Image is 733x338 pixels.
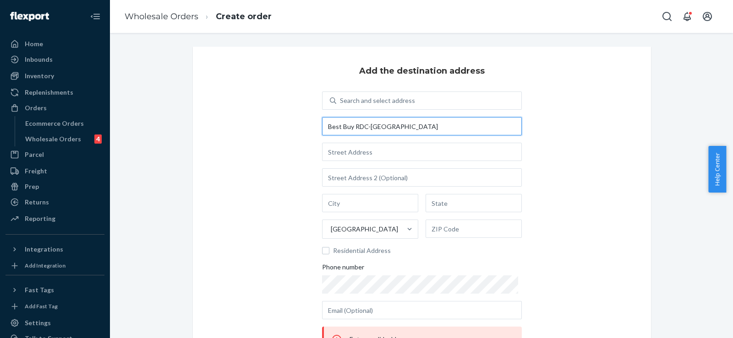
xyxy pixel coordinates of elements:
[5,195,104,209] a: Returns
[678,7,696,26] button: Open notifications
[25,302,58,310] div: Add Fast Tag
[117,3,279,30] ol: breadcrumbs
[340,96,415,105] div: Search and select address
[330,225,331,234] input: [GEOGRAPHIC_DATA]
[86,7,104,26] button: Close Navigation
[94,134,102,144] div: 4
[25,103,47,113] div: Orders
[322,143,522,161] input: Street Address
[322,168,522,187] input: Street Address 2 (Optional)
[216,11,272,21] a: Create order
[25,166,47,176] div: Freight
[25,214,55,223] div: Reporting
[333,246,522,255] span: Residential Address
[5,85,104,100] a: Replenishments
[25,262,66,269] div: Add Integration
[25,245,63,254] div: Integrations
[25,182,39,191] div: Prep
[322,194,418,212] input: City
[5,69,104,83] a: Inventory
[331,225,398,234] div: [GEOGRAPHIC_DATA]
[25,55,53,64] div: Inbounds
[10,12,49,21] img: Flexport logo
[5,211,104,226] a: Reporting
[322,247,329,254] input: Residential Address
[125,11,198,21] a: Wholesale Orders
[5,179,104,194] a: Prep
[25,39,43,48] div: Home
[5,147,104,162] a: Parcel
[5,260,104,271] a: Add Integration
[25,88,73,97] div: Replenishments
[25,285,54,295] div: Fast Tags
[25,150,44,159] div: Parcel
[21,116,105,131] a: Ecommerce Orders
[322,117,522,135] input: Company Name
[25,134,81,144] div: Wholesale Orders
[426,194,522,212] input: State
[359,65,485,77] h3: Add the destination address
[5,283,104,297] button: Fast Tags
[426,220,522,238] input: ZIP Code
[658,7,676,26] button: Open Search Box
[21,132,105,146] a: Wholesale Orders4
[5,316,104,330] a: Settings
[25,198,49,207] div: Returns
[5,242,104,257] button: Integrations
[25,318,51,327] div: Settings
[322,263,364,275] span: Phone number
[25,119,84,128] div: Ecommerce Orders
[708,146,726,193] button: Help Center
[5,101,104,115] a: Orders
[5,164,104,178] a: Freight
[5,301,104,312] a: Add Fast Tag
[5,52,104,67] a: Inbounds
[5,37,104,51] a: Home
[25,71,54,80] div: Inventory
[698,7,717,26] button: Open account menu
[322,301,522,319] input: Email (Optional)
